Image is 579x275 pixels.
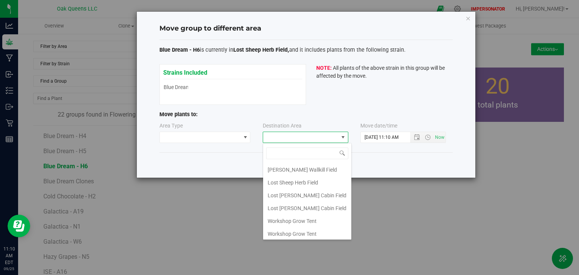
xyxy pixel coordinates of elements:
li: Workshop Grow Tent [263,215,351,227]
p: is currently in and it includes plants from the following [159,46,453,54]
label: Destination Area [263,122,302,130]
li: Lost [PERSON_NAME] Cabin Field [263,202,351,215]
li: [PERSON_NAME] Wallkill Field [263,163,351,176]
label: Area Type [159,122,183,130]
span: Open the time view [421,134,434,140]
label: Move date/time [360,122,397,130]
span: Lost Sheep Herb Field, [233,47,289,53]
span: Blue Dream - H6 [159,47,200,53]
span: Set Current date [433,132,446,143]
li: Workshop Grow Tent [263,227,351,240]
span: Move plants to: [159,111,198,118]
span: Strains Included [163,65,207,76]
li: Lost Sheep Herb Field [263,176,351,189]
h4: Move group to different area [159,24,453,34]
iframe: Resource center [8,215,30,237]
span: All plants of the above strain in this group will be affected by the move. [316,65,445,79]
span: strain. [390,47,406,53]
span: Open the date view [411,134,423,140]
li: Lost [PERSON_NAME] Cabin Field [263,189,351,202]
b: NOTE: [316,65,332,71]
